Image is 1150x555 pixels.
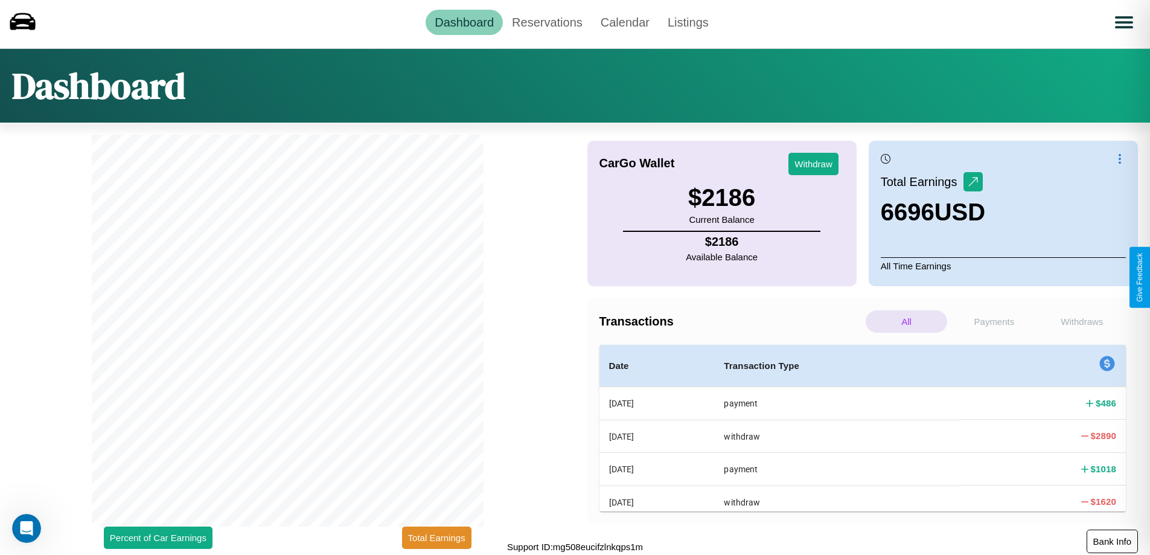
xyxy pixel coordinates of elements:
[599,387,715,420] th: [DATE]
[953,310,1035,333] p: Payments
[688,184,755,211] h3: $ 2186
[599,486,715,518] th: [DATE]
[104,527,212,549] button: Percent of Car Earnings
[714,420,959,452] th: withdraw
[12,61,185,111] h1: Dashboard
[659,10,718,35] a: Listings
[1041,310,1123,333] p: Withdraws
[1091,429,1116,442] h4: $ 2890
[724,359,949,373] h4: Transaction Type
[881,199,985,226] h3: 6696 USD
[599,315,863,329] h4: Transactions
[714,453,959,486] th: payment
[599,156,675,170] h4: CarGo Wallet
[402,527,471,549] button: Total Earnings
[1107,5,1141,39] button: Open menu
[866,310,947,333] p: All
[881,257,1126,274] p: All Time Earnings
[599,420,715,452] th: [DATE]
[688,211,755,228] p: Current Balance
[1091,463,1116,475] h4: $ 1018
[1096,397,1116,409] h4: $ 486
[426,10,503,35] a: Dashboard
[686,249,758,265] p: Available Balance
[609,359,705,373] h4: Date
[599,453,715,486] th: [DATE]
[881,171,963,193] p: Total Earnings
[714,486,959,518] th: withdraw
[1087,530,1138,553] button: Bank Info
[12,514,41,543] iframe: Intercom live chat
[714,387,959,420] th: payment
[592,10,659,35] a: Calendar
[686,235,758,249] h4: $ 2186
[507,539,643,555] p: Support ID: mg508eucifzlnkqps1m
[1091,495,1116,508] h4: $ 1620
[1136,253,1144,302] div: Give Feedback
[788,153,839,175] button: Withdraw
[503,10,592,35] a: Reservations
